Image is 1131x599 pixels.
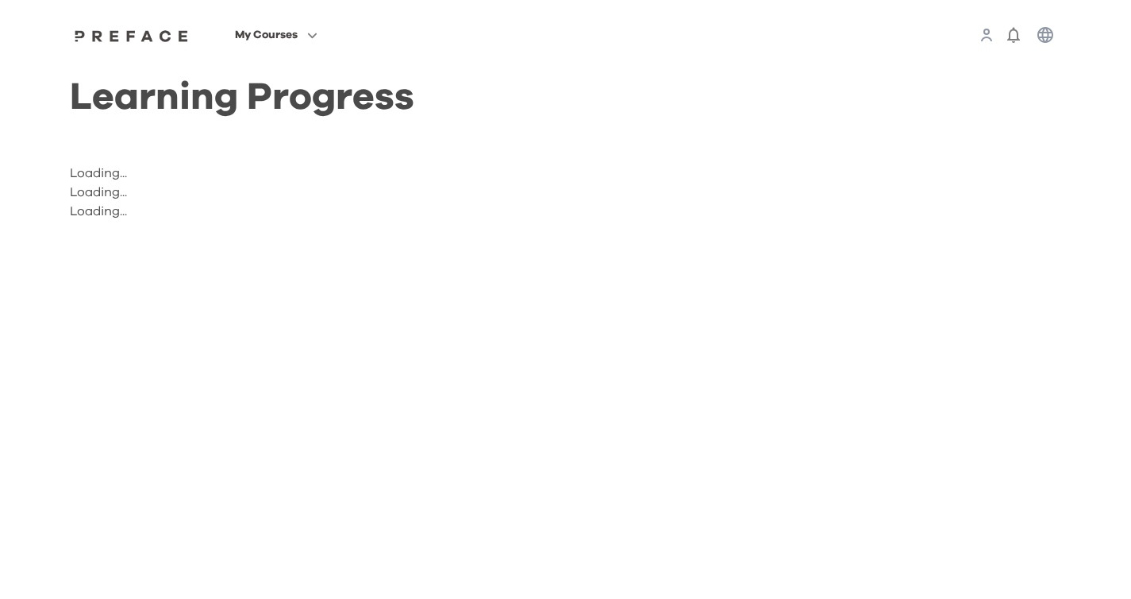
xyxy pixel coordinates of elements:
p: Loading... [70,164,715,183]
h1: Learning Progress [70,89,715,106]
button: My Courses [230,25,322,45]
img: Preface Logo [71,29,193,42]
p: Loading... [70,183,715,202]
p: Loading... [70,202,715,221]
a: Preface Logo [71,29,193,41]
span: My Courses [235,25,298,44]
